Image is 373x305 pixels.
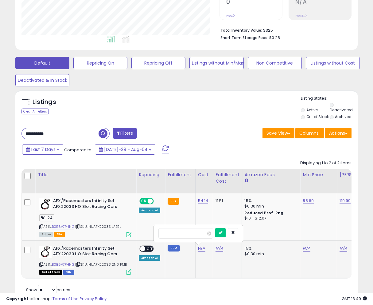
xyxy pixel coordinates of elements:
li: $325 [220,26,347,34]
button: [DATE]-29 - Aug-04 [95,144,155,155]
label: Deactivated [330,107,353,113]
p: Listing States: [301,96,358,101]
small: FBA [168,198,179,205]
button: Last 7 Days [22,144,63,155]
span: | SKU: HUAFX22033 2ND FMB [75,262,127,267]
a: Privacy Policy [80,296,107,302]
div: Cost [198,172,211,178]
small: Prev: N/A [295,14,307,18]
img: 4172692zn1L._SL40_.jpg [39,198,52,210]
div: Amazon AI [139,255,160,261]
span: Compared to: [64,147,92,153]
b: AFX/Racemasters Infinity Set AFX22033 HO Slot Racing Cars [53,198,128,211]
div: 11.51 [216,198,237,204]
small: Amazon Fees. [244,178,248,184]
span: Show: entries [26,287,70,293]
small: Prev: 0 [226,14,235,18]
div: Repricing [139,172,162,178]
label: Archived [335,114,352,119]
button: Save View [262,128,294,138]
span: 2025-08-12 13:49 GMT [342,296,367,302]
button: Default [15,57,69,69]
span: | SKU: HUAFX22033 LABEL [75,224,121,229]
div: Amazon AI [139,208,160,213]
h5: Listings [33,98,56,106]
a: 119.99 [340,198,351,204]
small: FBM [168,245,180,252]
button: Columns [295,128,324,138]
span: OFF [153,199,163,204]
div: ASIN: [39,198,131,236]
span: All listings currently available for purchase on Amazon [39,232,53,237]
a: B0B6V7PHNG [52,262,74,267]
a: B0B6V7PHNG [52,224,74,229]
a: 54.14 [198,198,208,204]
div: ASIN: [39,246,131,274]
span: ON [140,199,148,204]
button: Listings without Cost [306,57,360,69]
div: Clear All Filters [21,109,49,114]
button: Repricing Off [131,57,185,69]
div: Fulfillment [168,172,192,178]
div: Displaying 1 to 2 of 2 items [300,160,352,166]
button: Listings without Min/Max [189,57,243,69]
div: seller snap | | [6,296,107,302]
span: Columns [299,130,319,136]
span: FBA [54,232,65,237]
div: 15% [244,198,295,204]
b: Total Inventory Value: [220,28,262,33]
span: $0.28 [269,35,280,41]
span: 1-24 [39,214,54,221]
div: Amazon Fees [244,172,297,178]
button: Actions [325,128,352,138]
a: N/A [198,245,205,252]
span: FBM [63,270,74,275]
b: Reduced Prof. Rng. [244,210,285,216]
a: N/A [216,245,223,252]
label: Out of Stock [306,114,329,119]
div: $10 - $12.07 [244,216,295,221]
div: $0.30 min [244,204,295,209]
div: Min Price [303,172,334,178]
b: AFX/Racemasters Infinity Set AFX22033 HO Slot Racing Cars [53,246,128,259]
button: Repricing On [73,57,127,69]
div: $0.30 min [244,251,295,257]
a: Terms of Use [52,296,79,302]
label: Active [306,107,318,113]
img: 4172692zn1L._SL40_.jpg [39,246,52,258]
button: Filters [113,128,137,139]
span: Last 7 Days [31,146,56,152]
a: 88.69 [303,198,314,204]
a: N/A [303,245,310,252]
a: N/A [340,245,347,252]
span: [DATE]-29 - Aug-04 [104,146,148,152]
strong: Copyright [6,296,29,302]
div: Fulfillment Cost [216,172,239,184]
span: OFF [145,246,155,251]
div: Title [38,172,134,178]
button: Non Competitive [248,57,302,69]
div: 15% [244,246,295,251]
b: Short Term Storage Fees: [220,35,268,40]
span: All listings that are currently out of stock and unavailable for purchase on Amazon [39,270,62,275]
button: Deactivated & In Stock [15,74,69,86]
